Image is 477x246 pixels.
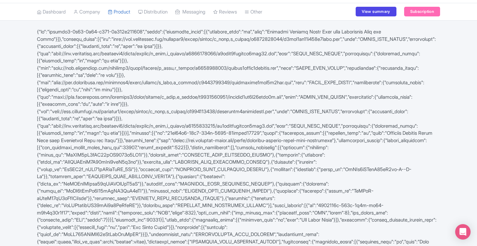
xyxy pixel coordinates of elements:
[356,7,396,16] a: View summary
[108,3,130,21] a: Product
[455,224,471,240] div: Open Intercom Messenger
[213,3,237,21] a: Reviews
[245,3,262,21] a: Other
[37,3,66,21] a: Dashboard
[404,7,440,16] a: Subscription
[175,3,205,21] a: Messaging
[138,3,168,21] a: Distribution
[74,3,100,21] a: Company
